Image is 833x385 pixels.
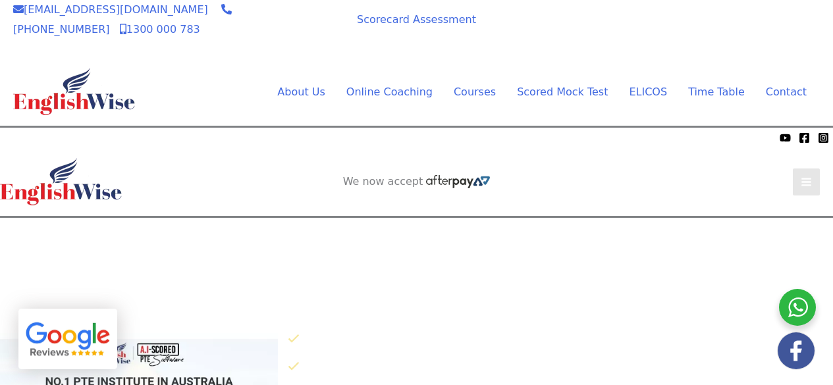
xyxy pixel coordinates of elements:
img: ready-google-reviews.png [18,309,117,370]
nav: Site Navigation: Main Menu [246,82,807,102]
span: ELICOS [629,86,667,98]
a: AI SCORED PTE SOFTWARE REGISTER FOR FREE SOFTWARE TRIAL [315,228,519,255]
img: cropped-ew-logo [13,68,135,115]
a: Time TableMenu Toggle [678,82,755,102]
aside: Header Widget 2 [336,175,497,189]
a: Online CoachingMenu Toggle [336,82,443,102]
aside: Header Widget 1 [589,7,820,50]
img: white-facebook.png [778,332,815,369]
a: 1300 000 783 [120,23,200,36]
img: Afterpay-Logo [80,134,116,141]
span: Online Coaching [346,86,433,98]
a: CoursesMenu Toggle [443,82,506,102]
a: [PHONE_NUMBER] [13,3,232,36]
span: Scored Mock Test [517,86,608,98]
li: 250 Speaking Practice Questions [288,356,833,378]
span: Time Table [688,86,745,98]
a: [EMAIL_ADDRESS][DOMAIN_NAME] [13,3,208,16]
aside: Header Widget 1 [302,218,532,261]
span: Contact [766,86,807,98]
img: Afterpay-Logo [426,175,490,188]
a: YouTube [780,132,791,143]
a: About UsMenu Toggle [267,82,335,102]
a: Facebook [799,132,810,143]
a: Instagram [818,132,829,143]
img: Afterpay-Logo [274,38,310,45]
span: We now accept [343,175,423,188]
span: About Us [277,86,325,98]
a: ELICOS [618,82,678,102]
a: Scored Mock TestMenu Toggle [506,82,618,102]
span: Courses [454,86,496,98]
a: AI SCORED PTE SOFTWARE REGISTER FOR FREE SOFTWARE TRIAL [603,18,807,44]
a: Contact [755,82,807,102]
p: Click below to know why EnglishWise has worlds best AI scored PTE software [278,299,833,319]
a: Scorecard Assessment [357,13,476,26]
span: We now accept [261,9,324,36]
li: 30X AI Scored Full Length Mock Tests [288,328,833,350]
span: We now accept [7,131,76,144]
